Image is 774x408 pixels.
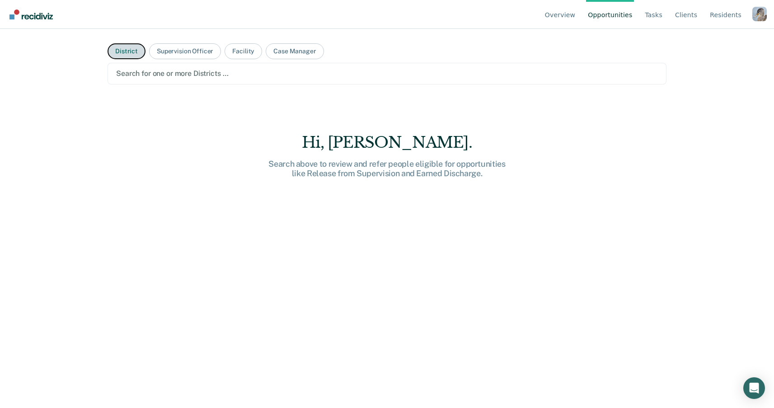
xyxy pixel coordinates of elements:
[243,159,532,178] div: Search above to review and refer people eligible for opportunities like Release from Supervision ...
[225,43,262,59] button: Facility
[9,9,53,19] img: Recidiviz
[743,377,765,399] div: Open Intercom Messenger
[149,43,221,59] button: Supervision Officer
[266,43,324,59] button: Case Manager
[243,133,532,152] div: Hi, [PERSON_NAME].
[752,7,767,21] button: Profile dropdown button
[108,43,145,59] button: District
